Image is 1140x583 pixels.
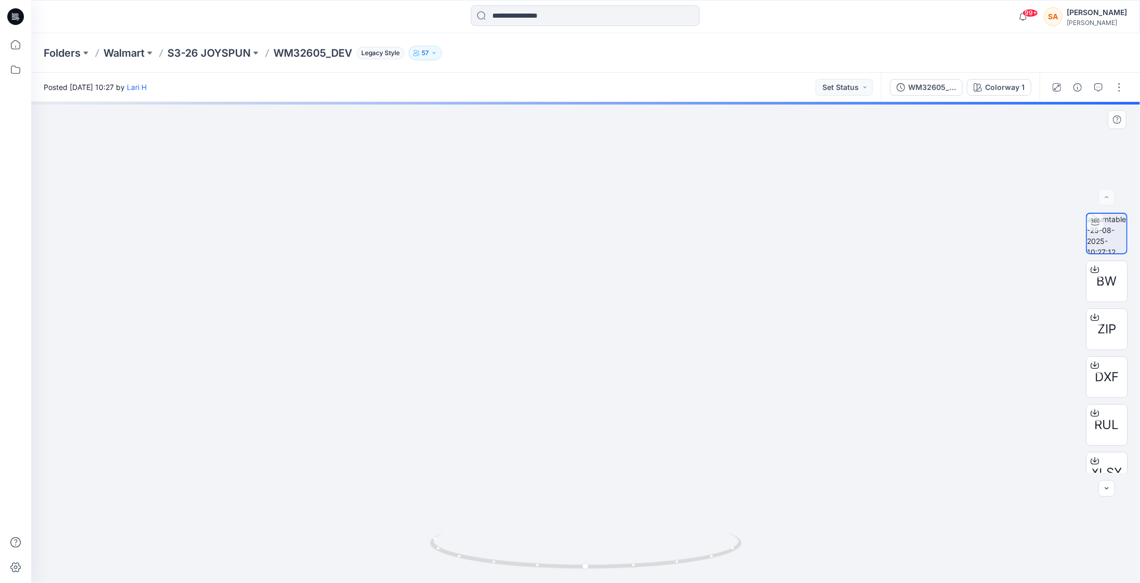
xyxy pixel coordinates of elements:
[1097,320,1116,339] span: ZIP
[167,46,251,60] a: S3-26 JOYSPUN
[1097,272,1117,291] span: BW
[1069,79,1086,96] button: Details
[1092,463,1122,482] span: XLSX
[1067,6,1127,19] div: [PERSON_NAME]
[890,79,963,96] button: WM32605_DEV_REV1
[357,47,404,59] span: Legacy Style
[1067,19,1127,27] div: [PERSON_NAME]
[1023,9,1038,17] span: 99+
[422,47,429,59] p: 57
[908,82,956,93] div: WM32605_DEV_REV1
[409,46,442,60] button: 57
[352,46,404,60] button: Legacy Style
[273,46,352,60] p: WM32605_DEV
[103,46,145,60] a: Walmart
[44,82,147,93] span: Posted [DATE] 10:27 by
[1095,416,1119,434] span: RUL
[1095,368,1119,386] span: DXF
[967,79,1031,96] button: Colorway 1
[1044,7,1063,26] div: SA
[127,83,147,92] a: Lari H
[1087,214,1126,253] img: turntable-25-08-2025-10:27:12
[985,82,1025,93] div: Colorway 1
[44,46,81,60] a: Folders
